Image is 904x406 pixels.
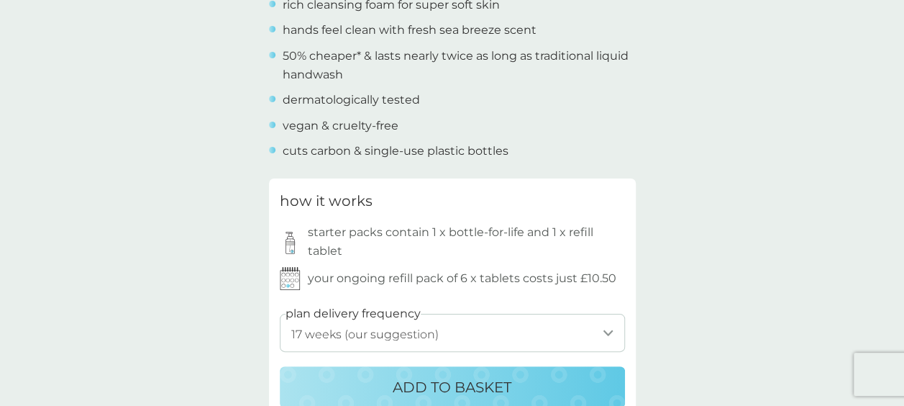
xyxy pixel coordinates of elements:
[283,47,636,84] p: 50% cheaper* & lasts nearly twice as long as traditional liquid handwash
[308,223,625,260] p: starter packs contain 1 x bottle-for-life and 1 x refill tablet
[283,117,398,135] p: vegan & cruelty-free
[308,269,616,288] p: your ongoing refill pack of 6 x tablets costs just £10.50
[286,304,421,323] label: plan delivery frequency
[280,189,373,212] h3: how it works
[393,376,511,399] p: ADD TO BASKET
[283,21,537,40] p: hands feel clean with fresh sea breeze scent
[283,91,420,109] p: dermatologically tested
[283,142,508,161] p: cuts carbon & single-use plastic bottles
